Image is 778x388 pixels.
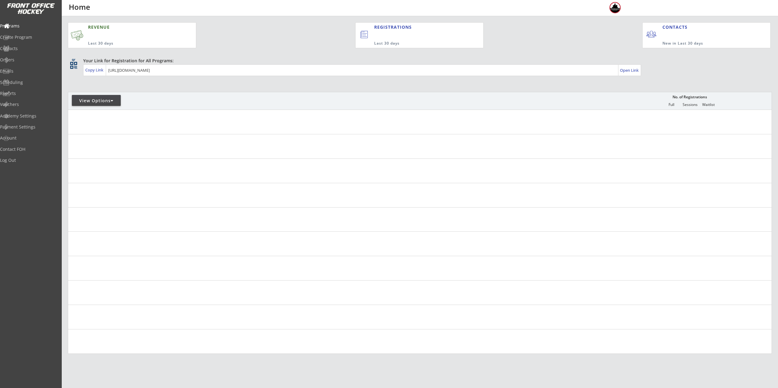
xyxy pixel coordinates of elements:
div: Open Link [620,68,639,73]
div: Last 30 days [374,41,458,46]
div: REGISTRATIONS [374,24,455,30]
div: No. of Registrations [671,95,709,99]
div: View Options [72,98,121,104]
div: Last 30 days [88,41,166,46]
div: qr [70,58,77,62]
div: Sessions [681,103,699,107]
div: New in Last 30 days [662,41,742,46]
div: Waitlist [699,103,717,107]
a: Open Link [620,66,639,74]
div: Copy Link [85,67,105,73]
div: REVENUE [88,24,166,30]
button: qr_code [69,61,78,70]
div: Your Link for Registration for All Programs: [83,58,753,64]
div: Full [662,103,680,107]
div: CONTACTS [662,24,690,30]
